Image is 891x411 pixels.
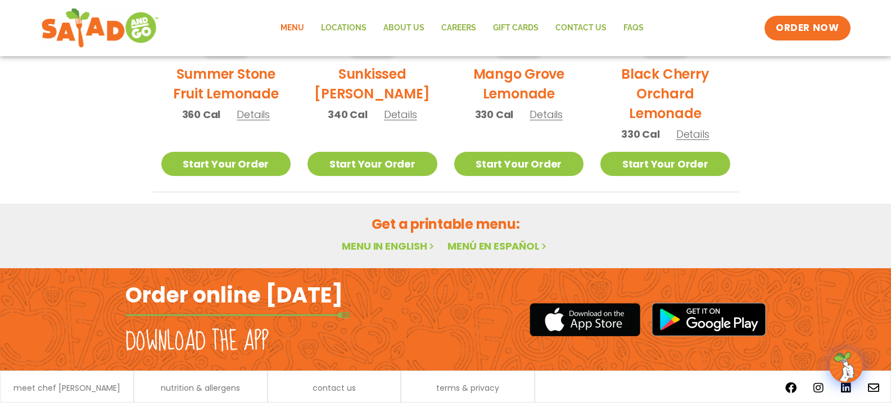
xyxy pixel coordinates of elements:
nav: Menu [272,15,652,41]
a: Start Your Order [161,152,291,176]
h2: Mango Grove Lemonade [454,64,584,103]
span: Details [530,107,563,121]
a: Menu [272,15,313,41]
span: Details [384,107,417,121]
img: google_play [652,302,766,336]
a: Locations [313,15,375,41]
h2: Sunkissed [PERSON_NAME] [307,64,437,103]
span: 330 Cal [475,107,514,122]
a: Menu in English [342,239,436,253]
a: FAQs [615,15,652,41]
a: ORDER NOW [765,16,850,40]
img: wpChatIcon [830,350,862,382]
h2: Summer Stone Fruit Lemonade [161,64,291,103]
img: fork [125,312,350,318]
a: Careers [433,15,485,41]
a: Start Your Order [454,152,584,176]
img: new-SAG-logo-768×292 [41,6,160,51]
a: Contact Us [547,15,615,41]
span: 330 Cal [621,127,660,142]
a: contact us [313,384,356,392]
a: nutrition & allergens [161,384,240,392]
a: Start Your Order [307,152,437,176]
span: 340 Cal [328,107,368,122]
img: appstore [530,301,640,338]
a: terms & privacy [436,384,499,392]
h2: Get a printable menu: [153,214,739,234]
span: Details [237,107,270,121]
a: GIFT CARDS [485,15,547,41]
span: ORDER NOW [776,21,839,35]
h2: Black Cherry Orchard Lemonade [600,64,730,123]
a: meet chef [PERSON_NAME] [13,384,120,392]
a: Menú en español [447,239,549,253]
h2: Order online [DATE] [125,281,343,309]
h2: Download the app [125,326,269,358]
a: Start Your Order [600,152,730,176]
span: Details [676,127,709,141]
span: 360 Cal [182,107,221,122]
a: About Us [375,15,433,41]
